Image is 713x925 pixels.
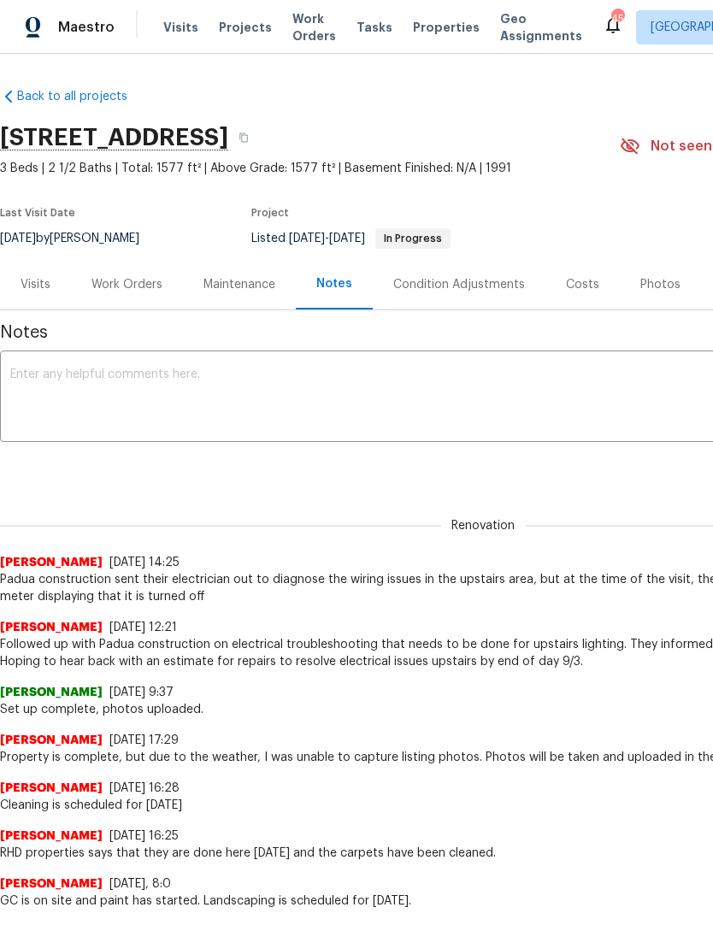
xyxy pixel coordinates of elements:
[316,275,352,292] div: Notes
[329,233,365,245] span: [DATE]
[441,517,525,534] span: Renovation
[289,233,325,245] span: [DATE]
[393,276,525,293] div: Condition Adjustments
[219,19,272,36] span: Projects
[413,19,480,36] span: Properties
[109,782,180,794] span: [DATE] 16:28
[356,21,392,33] span: Tasks
[203,276,275,293] div: Maintenance
[109,878,171,890] span: [DATE], 8:0
[377,233,449,244] span: In Progress
[251,208,289,218] span: Project
[21,276,50,293] div: Visits
[640,276,681,293] div: Photos
[566,276,599,293] div: Costs
[109,734,179,746] span: [DATE] 17:29
[163,19,198,36] span: Visits
[251,233,451,245] span: Listed
[109,622,177,633] span: [DATE] 12:21
[289,233,365,245] span: -
[292,10,336,44] span: Work Orders
[611,10,623,27] div: 45
[58,19,115,36] span: Maestro
[109,830,179,842] span: [DATE] 16:25
[228,122,259,153] button: Copy Address
[109,557,180,569] span: [DATE] 14:25
[91,276,162,293] div: Work Orders
[500,10,582,44] span: Geo Assignments
[109,686,174,698] span: [DATE] 9:37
